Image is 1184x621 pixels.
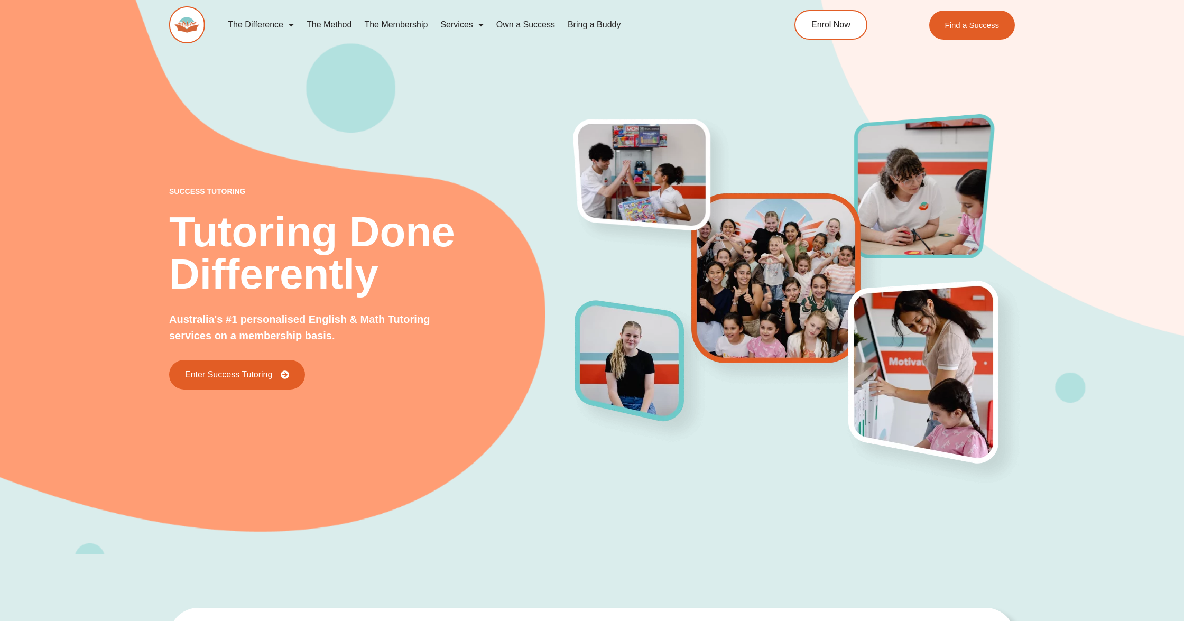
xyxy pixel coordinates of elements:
[794,10,867,40] a: Enrol Now
[169,188,575,195] p: success tutoring
[169,311,466,344] p: Australia's #1 personalised English & Math Tutoring services on a membership basis.
[185,370,272,379] span: Enter Success Tutoring
[169,360,305,390] a: Enter Success Tutoring
[929,11,1015,40] a: Find a Success
[434,13,489,37] a: Services
[1131,570,1184,621] iframe: Chat Widget
[221,13,746,37] nav: Menu
[811,21,850,29] span: Enrol Now
[490,13,561,37] a: Own a Success
[945,21,999,29] span: Find a Success
[221,13,300,37] a: The Difference
[358,13,434,37] a: The Membership
[169,211,575,295] h2: Tutoring Done Differently
[561,13,627,37] a: Bring a Buddy
[300,13,358,37] a: The Method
